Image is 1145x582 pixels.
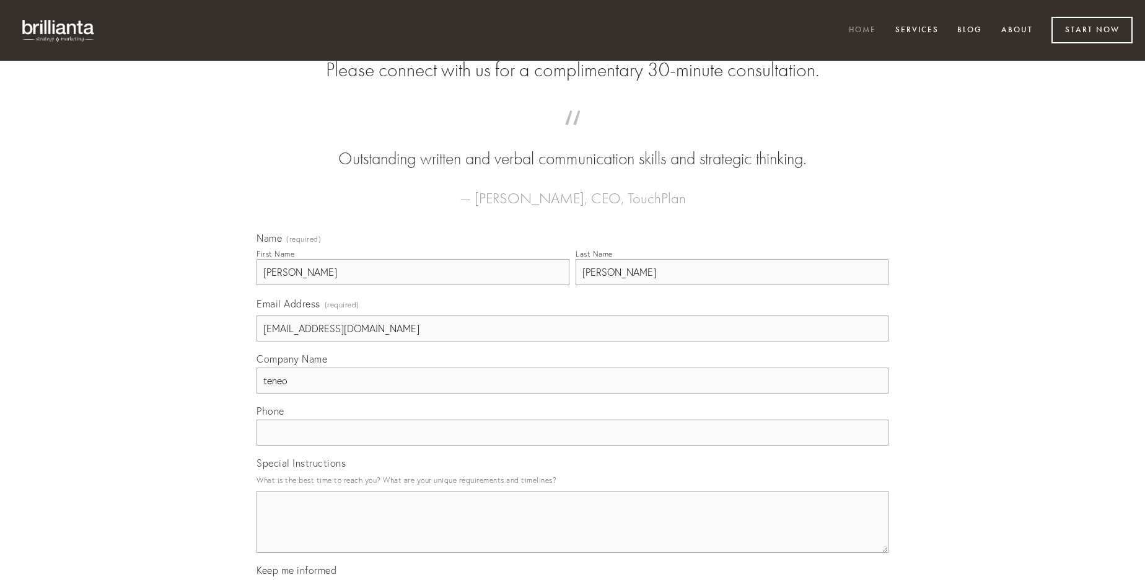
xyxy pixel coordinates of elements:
[257,298,320,310] span: Email Address
[887,20,947,41] a: Services
[949,20,990,41] a: Blog
[257,405,284,417] span: Phone
[257,472,888,488] p: What is the best time to reach you? What are your unique requirements and timelines?
[1051,17,1133,43] a: Start Now
[12,12,105,48] img: brillianta - research, strategy, marketing
[257,564,336,576] span: Keep me informed
[576,249,613,258] div: Last Name
[257,249,294,258] div: First Name
[993,20,1041,41] a: About
[276,123,869,171] blockquote: Outstanding written and verbal communication skills and strategic thinking.
[325,296,359,313] span: (required)
[286,236,321,243] span: (required)
[276,123,869,147] span: “
[841,20,884,41] a: Home
[257,353,327,365] span: Company Name
[257,58,888,82] h2: Please connect with us for a complimentary 30-minute consultation.
[257,232,282,244] span: Name
[257,457,346,469] span: Special Instructions
[276,171,869,211] figcaption: — [PERSON_NAME], CEO, TouchPlan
